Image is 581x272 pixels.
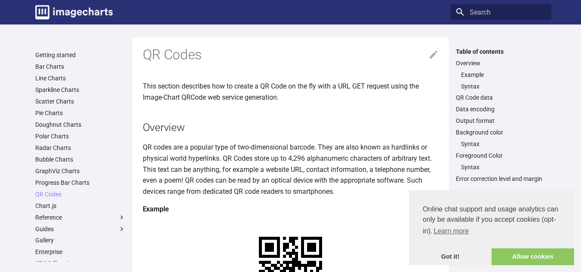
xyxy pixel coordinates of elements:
[35,236,126,244] a: Gallery
[423,204,560,238] span: Online chat support and usage analytics can only be available if you accept cookies (opt-in).
[35,260,126,267] a: SDK & libraries
[456,59,546,67] a: Overview
[35,156,126,163] a: Bubble Charts
[35,121,126,128] a: Doughnut Charts
[143,81,439,103] p: This section describes how to create a QR Code on the fly with a URL GET request using the Image-...
[492,248,574,266] a: allow cookies
[451,48,551,55] label: Table of contents
[461,140,546,148] a: Syntax
[461,71,546,79] a: Example
[456,94,546,101] a: QR Code data
[432,225,470,238] a: learn more about cookies
[456,71,546,90] nav: Overview
[456,128,546,136] a: Background color
[35,248,126,256] a: Enterprise
[35,132,126,140] a: Polar Charts
[451,48,551,183] nav: Table of contents
[456,140,546,148] nav: Background color
[456,175,546,183] a: Error correction level and margin
[143,120,439,135] h2: Overview
[35,109,126,117] a: Pie Charts
[35,86,126,94] a: Sparkline Charts
[143,204,439,215] h4: Example
[35,190,126,198] a: QR Codes
[35,51,126,59] a: Getting started
[35,179,126,186] a: Progress Bar Charts
[461,83,546,90] a: Syntax
[32,2,116,23] a: Image-Charts documentation
[35,63,126,70] a: Bar Charts
[35,202,126,210] a: Chart.js
[35,5,113,19] img: logo
[35,98,126,105] a: Scatter Charts
[456,163,546,171] nav: Foreground Color
[461,163,546,171] a: Syntax
[456,117,546,125] a: Output format
[143,46,439,64] h1: QR Codes
[35,214,126,221] label: Reference
[143,142,439,197] p: QR codes are a popular type of two-dimensional barcode. They are also known as hardlinks or physi...
[451,4,551,20] input: Search
[409,248,492,266] a: dismiss cookie message
[409,190,574,265] div: cookieconsent
[35,225,126,233] label: Guides
[35,74,126,82] a: Line Charts
[35,144,126,152] a: Radar Charts
[35,167,126,175] a: GraphViz Charts
[456,152,546,159] a: Foreground Color
[456,105,546,113] a: Data encoding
